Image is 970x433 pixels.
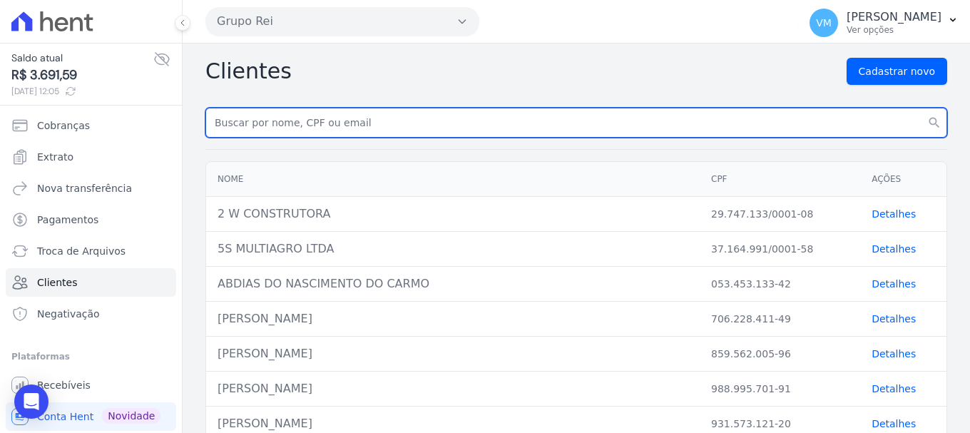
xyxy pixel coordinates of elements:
td: 29.747.133/0001-08 [700,197,860,232]
span: Nova transferência [37,181,132,195]
td: 988.995.701-91 [700,372,860,407]
a: Extrato [6,143,176,171]
a: Recebíveis [6,371,176,399]
button: Grupo Rei [205,7,479,36]
h2: Clientes [205,58,292,84]
span: Conta Hent [37,409,93,424]
span: Clientes [37,275,77,290]
div: 5S MULTIAGRO LTDA [218,240,688,258]
a: Detalhes [872,208,916,220]
div: Plataformas [11,348,170,365]
a: Detalhes [872,243,916,255]
td: 37.164.991/0001-58 [700,232,860,267]
span: [DATE] 12:05 [11,85,153,98]
i: search [927,116,941,130]
button: VM [PERSON_NAME] Ver opções [798,3,970,43]
a: Cadastrar novo [847,58,947,85]
a: Detalhes [872,348,916,360]
div: [PERSON_NAME] [218,345,688,362]
th: CPF [700,162,860,197]
span: Cobranças [37,118,90,133]
span: Cadastrar novo [859,64,935,78]
input: Buscar por nome, CPF ou email [205,108,947,138]
td: 859.562.005-96 [700,337,860,372]
span: Novidade [102,408,160,424]
div: ABDIAS DO NASCIMENTO DO CARMO [218,275,688,292]
span: Pagamentos [37,213,98,227]
a: Detalhes [872,278,916,290]
span: R$ 3.691,59 [11,66,153,85]
span: Extrato [37,150,73,164]
div: [PERSON_NAME] [218,310,688,327]
a: Negativação [6,300,176,328]
a: Pagamentos [6,205,176,234]
a: Cobranças [6,111,176,140]
span: Troca de Arquivos [37,244,126,258]
p: [PERSON_NAME] [847,10,941,24]
span: Saldo atual [11,51,153,66]
a: Detalhes [872,383,916,394]
a: Troca de Arquivos [6,237,176,265]
td: 053.453.133-42 [700,267,860,302]
span: Recebíveis [37,378,91,392]
span: Negativação [37,307,100,321]
a: Conta Hent Novidade [6,402,176,431]
span: VM [816,18,832,28]
div: [PERSON_NAME] [218,380,688,397]
button: search [921,108,947,138]
div: 2 W CONSTRUTORA [218,205,688,223]
p: Ver opções [847,24,941,36]
a: Detalhes [872,313,916,325]
div: Open Intercom Messenger [14,384,48,419]
a: Clientes [6,268,176,297]
a: Nova transferência [6,174,176,203]
th: Nome [206,162,700,197]
a: Detalhes [872,418,916,429]
td: 706.228.411-49 [700,302,860,337]
div: [PERSON_NAME] [218,415,688,432]
th: Ações [860,162,946,197]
